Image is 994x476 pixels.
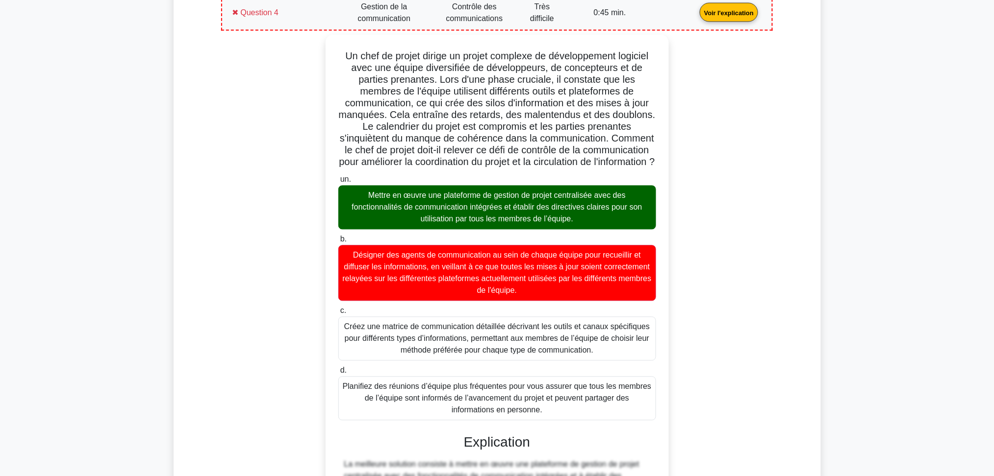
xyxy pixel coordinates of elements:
[464,435,530,450] font: Explication
[340,307,346,315] font: c.
[340,366,347,375] font: d.
[344,323,650,355] font: Créez une matrice de communication détaillée décrivant les outils et canaux spécifiques pour diff...
[340,175,351,184] font: un.
[343,251,652,295] font: Désigner des agents de communication au sein de chaque équipe pour recueillir et diffuser les inf...
[352,191,642,223] font: Mettre en œuvre une plateforme de gestion de projet centralisée avec des fonctionnalités de commu...
[696,8,762,16] a: Voir l'explication
[340,235,347,243] font: b.
[343,382,652,414] font: Planifiez des réunions d’équipe plus fréquentes pour vous assurer que tous les membres de l’équip...
[339,51,656,167] font: Un chef de projet dirige un projet complexe de développement logiciel avec une équipe diversifiée...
